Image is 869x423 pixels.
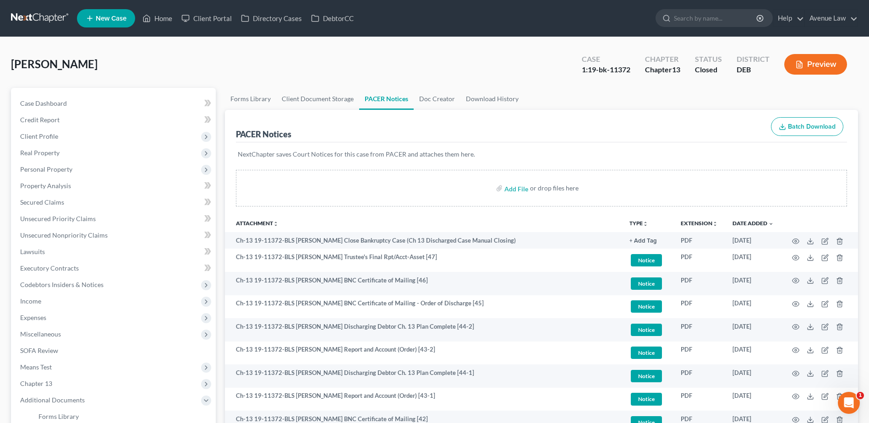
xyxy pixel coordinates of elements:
span: Real Property [20,149,60,157]
td: PDF [673,272,725,295]
td: Ch-13 19-11372-BLS [PERSON_NAME] Report and Account (Order) [43-1] [225,388,622,411]
td: [DATE] [725,249,781,272]
button: Preview [784,54,847,75]
i: unfold_more [273,221,279,227]
div: PACER Notices [236,129,291,140]
td: Ch-13 19-11372-BLS [PERSON_NAME] Report and Account (Order) [43-2] [225,342,622,365]
td: [DATE] [725,272,781,295]
span: Income [20,297,41,305]
td: Ch-13 19-11372-BLS [PERSON_NAME] BNC Certificate of Mailing [46] [225,272,622,295]
td: PDF [673,295,725,319]
a: Case Dashboard [13,95,216,112]
span: New Case [96,15,126,22]
span: Expenses [20,314,46,321]
span: Forms Library [38,412,79,420]
td: PDF [673,388,725,411]
a: Executory Contracts [13,260,216,277]
td: PDF [673,249,725,272]
a: + Add Tag [629,236,666,245]
a: Notice [629,369,666,384]
a: PACER Notices [359,88,414,110]
span: Notice [631,254,662,266]
a: Unsecured Priority Claims [13,211,216,227]
a: Download History [460,88,524,110]
a: Directory Cases [236,10,306,27]
a: Notice [629,253,666,268]
a: Client Portal [177,10,236,27]
span: Client Profile [20,132,58,140]
div: Status [695,54,722,65]
a: Forms Library [225,88,276,110]
span: Notice [631,347,662,359]
td: [DATE] [725,342,781,365]
a: Home [138,10,177,27]
span: Notice [631,370,662,382]
i: expand_more [768,221,774,227]
td: Ch-13 19-11372-BLS [PERSON_NAME] Trustee's Final Rpt/Acct-Asset [47] [225,249,622,272]
span: Chapter 13 [20,380,52,387]
a: Notice [629,276,666,291]
span: Secured Claims [20,198,64,206]
button: TYPEunfold_more [629,221,648,227]
a: Unsecured Nonpriority Claims [13,227,216,244]
i: unfold_more [643,221,648,227]
td: [DATE] [725,388,781,411]
td: Ch-13 19-11372-BLS [PERSON_NAME] BNC Certificate of Mailing - Order of Discharge [45] [225,295,622,319]
i: unfold_more [712,221,718,227]
a: Notice [629,391,666,407]
span: Property Analysis [20,182,71,190]
span: Unsecured Priority Claims [20,215,96,222]
span: Miscellaneous [20,330,61,338]
a: Extensionunfold_more [681,220,718,227]
div: Case [582,54,630,65]
a: Client Document Storage [276,88,359,110]
td: Ch-13 19-11372-BLS [PERSON_NAME] Discharging Debtor Ch. 13 Plan Complete [44-1] [225,364,622,388]
a: Date Added expand_more [732,220,774,227]
a: Notice [629,299,666,314]
a: Secured Claims [13,194,216,211]
span: 1 [857,392,864,399]
span: Unsecured Nonpriority Claims [20,231,108,239]
input: Search by name... [674,10,758,27]
span: Executory Contracts [20,264,79,272]
div: 1:19-bk-11372 [582,65,630,75]
div: DEB [737,65,770,75]
td: [DATE] [725,364,781,388]
td: PDF [673,342,725,365]
div: Closed [695,65,722,75]
td: [DATE] [725,318,781,342]
button: + Add Tag [629,238,657,244]
span: Means Test [20,363,52,371]
td: [DATE] [725,295,781,319]
a: Help [773,10,804,27]
div: Chapter [645,65,680,75]
span: Codebtors Insiders & Notices [20,281,104,288]
td: Ch-13 19-11372-BLS [PERSON_NAME] Close Bankruptcy Case (Ch 13 Discharged Case Manual Closing) [225,232,622,249]
td: PDF [673,232,725,249]
button: Batch Download [771,117,843,136]
a: SOFA Review [13,342,216,359]
span: Credit Report [20,116,60,124]
a: Doc Creator [414,88,460,110]
td: Ch-13 19-11372-BLS [PERSON_NAME] Discharging Debtor Ch. 13 Plan Complete [44-2] [225,318,622,342]
span: Additional Documents [20,396,85,404]
a: Notice [629,345,666,360]
span: [PERSON_NAME] [11,57,98,70]
span: Notice [631,324,662,336]
span: Batch Download [788,123,836,130]
a: DebtorCC [306,10,358,27]
span: SOFA Review [20,347,58,354]
span: Notice [631,300,662,313]
span: Notice [631,277,662,290]
a: Notice [629,322,666,337]
span: Notice [631,393,662,405]
a: Lawsuits [13,244,216,260]
span: Lawsuits [20,248,45,255]
td: [DATE] [725,232,781,249]
a: Property Analysis [13,178,216,194]
div: Chapter [645,54,680,65]
span: 13 [672,65,680,74]
a: Attachmentunfold_more [236,220,279,227]
span: Personal Property [20,165,72,173]
div: or drop files here [530,184,579,193]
